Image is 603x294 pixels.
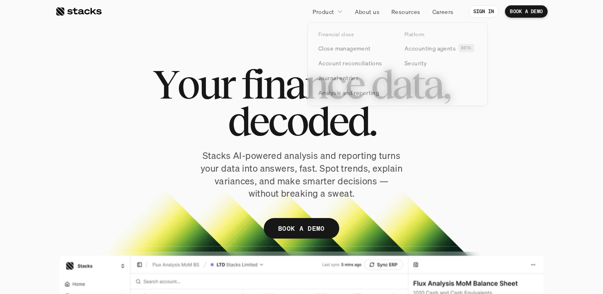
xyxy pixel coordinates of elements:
[432,7,454,16] p: Careers
[318,44,371,53] p: Close management
[313,85,395,100] a: Analysis and reporting
[268,103,286,140] span: c
[510,9,543,14] p: BOOK A DEMO
[427,4,459,19] a: Careers
[347,103,369,140] span: d
[386,4,425,19] a: Resources
[307,103,329,140] span: d
[355,7,379,16] p: About us
[285,66,304,103] span: a
[241,66,254,103] span: f
[313,7,334,16] p: Product
[404,32,425,37] p: Platform
[391,7,420,16] p: Resources
[313,70,395,85] a: Journal entries
[461,46,472,51] h2: BETA
[318,73,359,82] p: Journal entries
[329,103,347,140] span: e
[198,66,220,103] span: u
[313,41,395,55] a: Close management
[249,103,268,140] span: e
[264,218,339,239] a: BOOK A DEMO
[473,9,494,14] p: SIGN IN
[313,55,395,70] a: Account reconciliations
[404,44,456,53] p: Accounting agents
[369,103,376,140] span: .
[153,66,177,103] span: Y
[220,66,234,103] span: r
[318,32,354,37] p: Financial close
[350,4,384,19] a: About us
[505,5,548,18] a: BOOK A DEMO
[318,88,379,97] p: Analysis and reporting
[468,5,499,18] a: SIGN IN
[400,55,482,70] a: Security
[318,59,382,67] p: Account reconciliations
[400,41,482,55] a: Accounting agentsBETA
[304,66,327,103] span: n
[263,66,285,103] span: n
[177,66,198,103] span: o
[254,66,263,103] span: i
[286,103,307,140] span: o
[278,223,325,234] p: BOOK A DEMO
[199,149,404,200] p: Stacks AI-powered analysis and reporting turns your data into answers, fast. Spot trends, explain...
[228,103,249,140] span: d
[404,59,427,67] p: Security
